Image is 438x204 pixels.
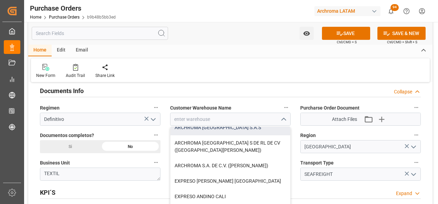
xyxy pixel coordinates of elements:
[282,103,291,112] button: Customer Warehouse Name
[412,131,421,139] button: Region
[30,15,41,20] a: Home
[300,104,359,112] span: Purcharse Order Document
[40,86,84,95] h2: Documents Info
[40,159,70,167] span: Business Unit
[170,104,231,112] span: Customer Warehouse Name
[412,158,421,167] button: Transport Type
[152,158,160,167] button: Business Unit
[396,190,412,197] div: Expand
[170,113,291,126] input: enter warehouse
[170,135,290,158] div: ARCHROMA [GEOGRAPHIC_DATA] S DE RL DE CV ([GEOGRAPHIC_DATA][PERSON_NAME])
[30,3,116,13] div: Purchase Orders
[36,72,55,79] div: New Form
[377,27,426,40] button: SAVE & NEW
[314,4,383,18] button: Archroma LATAM
[40,104,60,112] span: Regimen
[300,27,314,40] button: open menu
[300,132,316,139] span: Region
[52,45,71,56] div: Edit
[383,3,399,19] button: show 94 new notifications
[332,116,357,123] span: Attach Files
[40,132,94,139] span: Documentos completos?
[408,169,418,180] button: open menu
[148,114,158,125] button: open menu
[314,6,380,16] div: Archroma LATAM
[322,27,370,40] button: SAVE
[170,173,290,189] div: EXPRESO [PERSON_NAME] [GEOGRAPHIC_DATA]
[170,120,290,135] div: ARCHROMA [GEOGRAPHIC_DATA] S.A.S
[394,88,412,95] div: Collapse
[49,15,80,20] a: Purchase Orders
[408,141,418,152] button: open menu
[95,72,115,79] div: Share Link
[412,103,421,112] button: Purcharse Order Document
[399,3,414,19] button: Help Center
[66,72,85,79] div: Audit Trail
[300,159,334,167] span: Transport Type
[40,140,100,153] div: Si
[40,188,55,197] h2: KPI´S
[278,114,288,125] button: close menu
[390,4,399,11] span: 94
[152,103,160,112] button: Regimen
[337,39,357,45] span: Ctrl/CMD + S
[71,45,93,56] div: Email
[32,27,168,40] input: Search Fields
[40,168,160,181] textarea: TEXTIL
[28,45,52,56] div: Home
[100,140,160,153] div: No
[170,158,290,173] div: ARCHROMA S.A. DE C.V. ([PERSON_NAME])
[387,39,417,45] span: Ctrl/CMD + Shift + S
[152,131,160,139] button: Documentos completos?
